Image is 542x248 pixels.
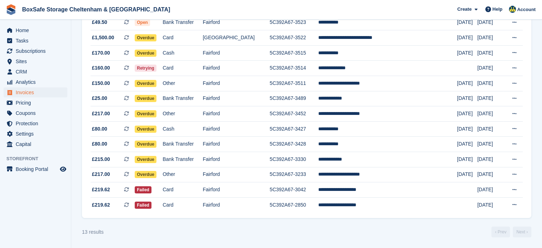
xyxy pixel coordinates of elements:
[492,6,502,13] span: Help
[270,137,318,152] td: 5C392A67-3428
[513,227,531,237] a: Next
[270,197,318,212] td: 5C392A67-2850
[4,67,67,77] a: menu
[491,227,510,237] a: Previous
[19,4,173,15] a: BoxSafe Storage Cheltenham & [GEOGRAPHIC_DATA]
[457,76,477,91] td: [DATE]
[477,121,504,137] td: [DATE]
[477,167,504,182] td: [DATE]
[477,106,504,122] td: [DATE]
[270,152,318,167] td: 5C392A67-3330
[16,67,58,77] span: CRM
[203,30,270,46] td: [GEOGRAPHIC_DATA]
[4,87,67,97] a: menu
[4,36,67,46] a: menu
[490,227,533,237] nav: Page
[4,129,67,139] a: menu
[477,152,504,167] td: [DATE]
[92,156,110,163] span: £215.00
[16,36,58,46] span: Tasks
[477,76,504,91] td: [DATE]
[477,91,504,106] td: [DATE]
[270,30,318,46] td: 5C392A67-3522
[477,15,504,30] td: [DATE]
[162,45,202,61] td: Cash
[135,110,156,117] span: Overdue
[4,139,67,149] a: menu
[82,228,104,236] div: 13 results
[92,95,107,102] span: £25.00
[162,137,202,152] td: Bank Transfer
[203,61,270,76] td: Fairford
[135,34,156,41] span: Overdue
[477,182,504,198] td: [DATE]
[135,186,151,193] span: Failed
[162,197,202,212] td: Card
[16,77,58,87] span: Analytics
[457,45,477,61] td: [DATE]
[4,108,67,118] a: menu
[162,121,202,137] td: Cash
[162,91,202,106] td: Bank Transfer
[4,25,67,35] a: menu
[135,141,156,148] span: Overdue
[457,30,477,46] td: [DATE]
[203,152,270,167] td: Fairford
[4,77,67,87] a: menu
[162,30,202,46] td: Card
[16,46,58,56] span: Subscriptions
[457,121,477,137] td: [DATE]
[457,152,477,167] td: [DATE]
[92,171,110,178] span: £217.00
[135,50,156,57] span: Overdue
[92,49,110,57] span: £170.00
[477,30,504,46] td: [DATE]
[270,106,318,122] td: 5C392A67-3452
[16,25,58,35] span: Home
[203,91,270,106] td: Fairford
[477,61,504,76] td: [DATE]
[92,80,110,87] span: £150.00
[162,15,202,30] td: Bank Transfer
[4,56,67,66] a: menu
[270,182,318,198] td: 5C392A67-3042
[457,137,477,152] td: [DATE]
[162,182,202,198] td: Card
[135,202,151,209] span: Failed
[16,139,58,149] span: Capital
[135,80,156,87] span: Overdue
[16,164,58,174] span: Booking Portal
[16,108,58,118] span: Coupons
[135,126,156,133] span: Overdue
[4,118,67,128] a: menu
[16,129,58,139] span: Settings
[270,167,318,182] td: 5C392A67-3233
[457,167,477,182] td: [DATE]
[203,76,270,91] td: Fairford
[477,137,504,152] td: [DATE]
[16,118,58,128] span: Protection
[477,45,504,61] td: [DATE]
[92,34,114,41] span: £1,500.00
[6,4,16,15] img: stora-icon-8386f47178a22dfd0bd8f6a31ec36ba5ce8667c1dd55bd0f319d3a0aa187defe.svg
[477,197,504,212] td: [DATE]
[92,125,107,133] span: £80.00
[92,186,110,193] span: £219.62
[270,121,318,137] td: 5C392A67-3427
[509,6,516,13] img: Kim Virabi
[135,65,156,72] span: Retrying
[135,19,150,26] span: Open
[162,152,202,167] td: Bank Transfer
[270,45,318,61] td: 5C392A67-3515
[203,15,270,30] td: Fairford
[203,45,270,61] td: Fairford
[92,140,107,148] span: £80.00
[457,15,477,30] td: [DATE]
[135,171,156,178] span: Overdue
[517,6,536,13] span: Account
[162,76,202,91] td: Other
[92,19,107,26] span: £49.50
[162,167,202,182] td: Other
[4,164,67,174] a: menu
[4,46,67,56] a: menu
